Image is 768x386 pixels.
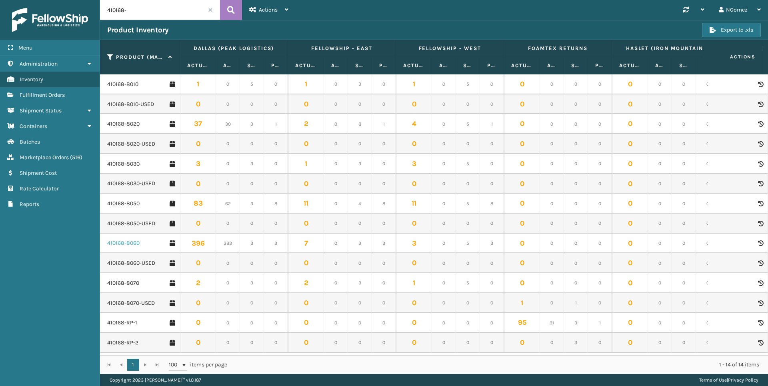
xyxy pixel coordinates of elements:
[264,114,288,134] td: 1
[758,260,763,266] i: Product Activity
[648,74,672,94] td: 0
[728,377,758,383] a: Privacy Policy
[648,114,672,134] td: 0
[564,94,588,114] td: 0
[180,154,216,174] td: 3
[324,214,348,234] td: 0
[463,62,472,69] label: Safety
[648,273,672,293] td: 0
[540,154,564,174] td: 0
[396,214,432,234] td: 0
[107,259,155,267] a: 410168-8060-USED
[588,214,612,234] td: 0
[504,114,540,134] td: 0
[240,253,264,273] td: 0
[324,273,348,293] td: 0
[619,45,712,52] label: Haslet (Iron Mountain)
[107,319,137,327] a: 410168-RP-1
[540,234,564,254] td: 0
[480,214,504,234] td: 0
[696,174,720,194] td: 0
[216,273,240,293] td: 0
[480,154,504,174] td: 0
[540,273,564,293] td: 0
[324,234,348,254] td: 0
[348,114,372,134] td: 8
[396,74,432,94] td: 1
[511,62,532,69] label: Actual Quantity
[127,359,139,371] a: 1
[180,234,216,254] td: 396
[216,74,240,94] td: 0
[372,134,396,154] td: 0
[240,214,264,234] td: 0
[672,94,696,114] td: 0
[216,114,240,134] td: 30
[456,214,480,234] td: 0
[324,94,348,114] td: 0
[612,154,648,174] td: 0
[324,253,348,273] td: 0
[107,200,140,208] a: 410168-8050
[295,45,388,52] label: Fellowship - East
[324,174,348,194] td: 0
[432,214,456,234] td: 0
[432,174,456,194] td: 0
[348,253,372,273] td: 0
[672,214,696,234] td: 0
[758,280,763,286] i: Product Activity
[288,174,324,194] td: 0
[564,194,588,214] td: 0
[547,62,556,69] label: Available
[180,114,216,134] td: 37
[107,80,138,88] a: 410168-8010
[288,74,324,94] td: 1
[355,62,364,69] label: Safety
[564,154,588,174] td: 0
[612,74,648,94] td: 0
[504,194,540,214] td: 0
[18,44,32,51] span: Menu
[504,273,540,293] td: 0
[324,74,348,94] td: 0
[180,293,216,313] td: 0
[396,174,432,194] td: 0
[540,74,564,94] td: 0
[169,361,181,369] span: 100
[432,74,456,94] td: 0
[264,194,288,214] td: 8
[504,154,540,174] td: 0
[672,114,696,134] td: 0
[288,234,324,254] td: 7
[588,74,612,94] td: 0
[216,214,240,234] td: 0
[271,62,280,69] label: Pending
[396,94,432,114] td: 0
[107,25,169,35] h3: Product Inventory
[107,120,140,128] a: 410168-8020
[180,194,216,214] td: 83
[107,140,155,148] a: 410168-8020-USED
[504,134,540,154] td: 0
[612,214,648,234] td: 0
[12,8,88,32] img: logo
[180,134,216,154] td: 0
[672,234,696,254] td: 0
[180,214,216,234] td: 0
[288,214,324,234] td: 0
[696,253,720,273] td: 0
[107,180,155,188] a: 410168-8030-USED
[379,62,388,69] label: Pending
[758,181,763,186] i: Product Activity
[240,194,264,214] td: 3
[648,253,672,273] td: 0
[396,154,432,174] td: 3
[20,154,69,161] span: Marketplace Orders
[480,114,504,134] td: 1
[348,214,372,234] td: 0
[504,174,540,194] td: 0
[588,273,612,293] td: 0
[758,201,763,206] i: Product Activity
[758,121,763,127] i: Product Activity
[20,60,58,67] span: Administration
